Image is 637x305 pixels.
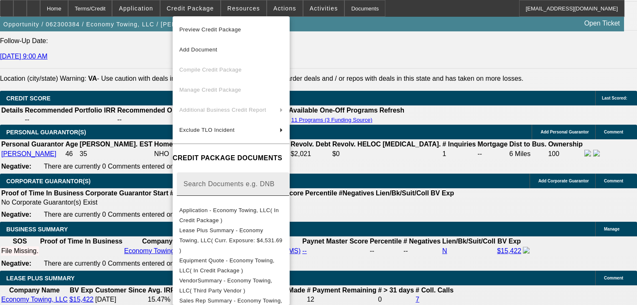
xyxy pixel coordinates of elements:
mat-label: Search Documents e.g. DNB [183,180,275,187]
span: VendorSummary - Economy Towing, LLC( Third Party Vendor ) [179,277,273,294]
button: Lease Plus Summary - Economy Towing, LLC( Curr. Exposure: $4,531.69 ) [173,226,290,256]
button: Application - Economy Towing, LLC( In Credit Package ) [173,205,290,226]
button: VendorSummary - Economy Towing, LLC( Third Party Vendor ) [173,276,290,296]
span: Add Document [179,46,217,53]
button: Equipment Quote - Economy Towing, LLC( In Credit Package ) [173,256,290,276]
span: Preview Credit Package [179,26,241,33]
span: Application - Economy Towing, LLC( In Credit Package ) [179,207,279,223]
span: Equipment Quote - Economy Towing, LLC( In Credit Package ) [179,257,275,274]
h4: CREDIT PACKAGE DOCUMENTS [173,153,290,163]
span: Exclude TLO Incident [179,127,234,133]
span: Lease Plus Summary - Economy Towing, LLC( Curr. Exposure: $4,531.69 ) [179,227,283,254]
